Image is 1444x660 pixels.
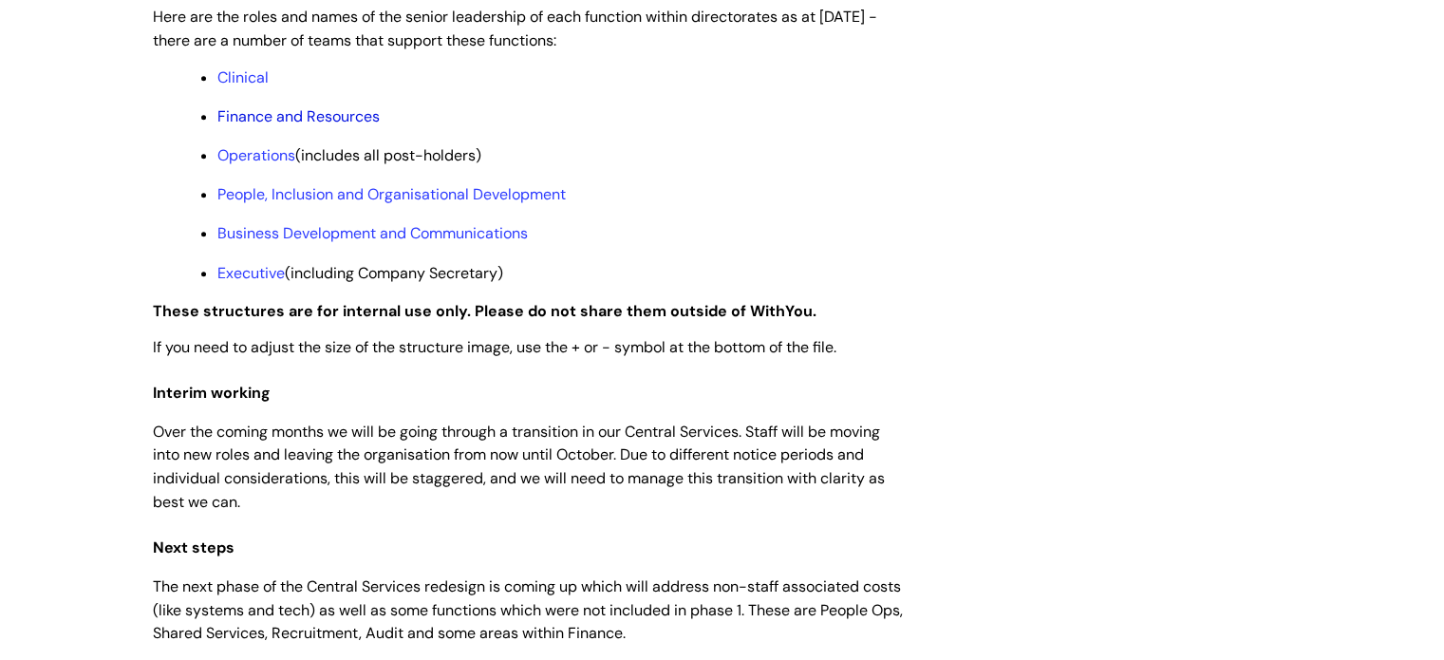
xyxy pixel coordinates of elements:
[217,67,269,87] a: Clinical
[217,145,295,165] a: Operations
[153,537,234,557] span: Next steps
[217,263,503,283] span: (including Company Secretary)
[217,106,380,126] a: Finance and Resources
[217,184,566,204] a: People, Inclusion and Organisational Development
[217,263,285,283] a: Executive
[153,422,885,512] span: Over the coming months we will be going through a transition in our Central Services. Staff will ...
[217,223,528,243] a: Business Development and Communications
[153,301,816,321] strong: These structures are for internal use only. Please do not share them outside of WithYou.
[153,337,836,357] span: If you need to adjust the size of the structure image, use the + or - symbol at the bottom of the...
[153,383,271,403] span: Interim working
[153,576,903,644] span: The next phase of the Central Services redesign is coming up which will address non-staff associa...
[153,7,877,50] span: Here are the roles and names of the senior leadership of each function within directorates as at ...
[217,145,481,165] span: (includes all post-holders)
